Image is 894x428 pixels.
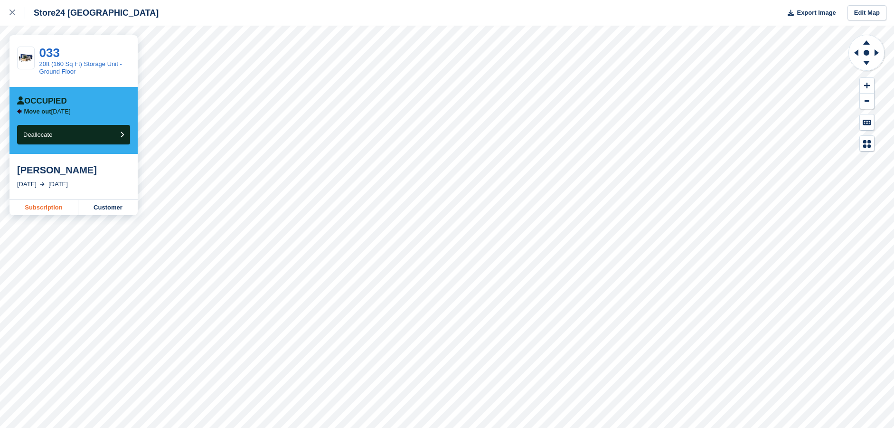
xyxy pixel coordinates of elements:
[9,200,78,215] a: Subscription
[797,8,836,18] span: Export Image
[17,164,130,176] div: [PERSON_NAME]
[25,7,159,19] div: Store24 [GEOGRAPHIC_DATA]
[847,5,886,21] a: Edit Map
[17,109,22,114] img: arrow-left-icn-90495f2de72eb5bd0bd1c3c35deca35cc13f817d75bef06ecd7c0b315636ce7e.svg
[782,5,836,21] button: Export Image
[860,136,874,152] button: Map Legend
[17,125,130,144] button: Deallocate
[48,180,68,189] div: [DATE]
[860,78,874,94] button: Zoom In
[24,108,71,115] p: [DATE]
[17,96,67,106] div: Occupied
[860,94,874,109] button: Zoom Out
[18,52,34,64] img: 20-ft-container%20(16).jpg
[40,182,45,186] img: arrow-right-light-icn-cde0832a797a2874e46488d9cf13f60e5c3a73dbe684e267c42b8395dfbc2abf.svg
[39,46,60,60] a: 033
[24,108,51,115] span: Move out
[78,200,138,215] a: Customer
[23,131,52,138] span: Deallocate
[17,180,37,189] div: [DATE]
[39,60,122,75] a: 20ft (160 Sq Ft) Storage Unit - Ground Floor
[860,114,874,130] button: Keyboard Shortcuts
